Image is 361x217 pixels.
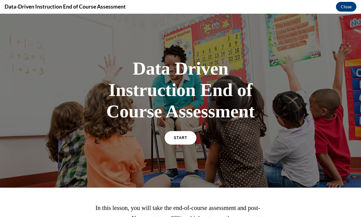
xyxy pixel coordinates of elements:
span: START [174,122,187,126]
h1: Data Driven Instruction End of Course Assessment [89,44,272,108]
a: START [165,117,196,131]
button: Close [336,2,356,12]
h4: Data-Driven Instruction End of Course Assessment [5,3,126,10]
